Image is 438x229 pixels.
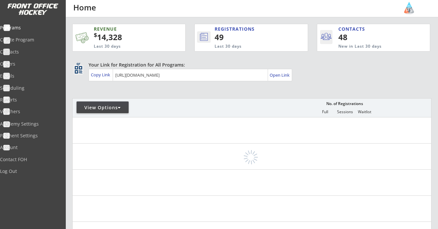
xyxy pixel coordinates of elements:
[270,72,290,78] div: Open Link
[338,26,368,32] div: CONTACTS
[74,65,83,75] button: qr_code
[215,26,280,32] div: REGISTRATIONS
[215,44,281,49] div: Last 30 days
[335,110,355,114] div: Sessions
[94,31,97,39] sup: $
[91,72,111,78] div: Copy Link
[94,26,157,32] div: REVENUE
[94,32,165,43] div: 14,328
[338,32,378,43] div: 48
[315,110,335,114] div: Full
[94,44,157,49] div: Last 30 days
[215,32,286,43] div: 49
[355,110,374,114] div: Waitlist
[338,44,400,49] div: New in Last 30 days
[77,104,129,111] div: View Options
[74,62,82,66] div: qr
[324,101,365,106] div: No. of Registrations
[270,70,290,80] a: Open Link
[89,62,411,68] div: Your Link for Registration for All Programs:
